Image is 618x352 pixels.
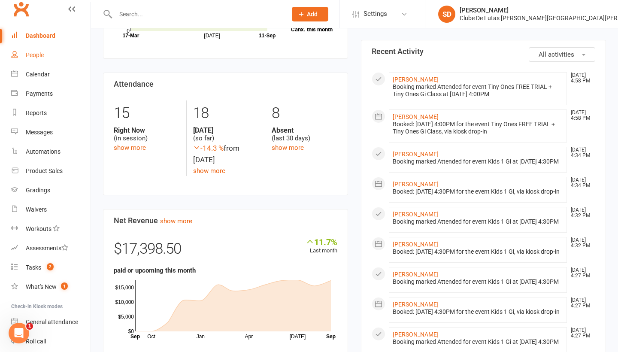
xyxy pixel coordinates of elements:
a: show more [193,167,225,175]
time: [DATE] 4:32 PM [566,237,595,249]
span: 1 [26,323,33,330]
a: Workouts [11,219,91,239]
a: Dashboard [11,26,91,46]
div: Assessments [26,245,68,252]
a: Automations [11,142,91,161]
div: Messages [26,129,53,136]
div: 8 [272,100,337,126]
div: What's New [26,283,57,290]
div: Booking marked Attended for event Kids 1 Gi at [DATE] 4:30PM [393,218,563,225]
a: [PERSON_NAME] [393,151,439,158]
a: Product Sales [11,161,91,181]
a: Reports [11,103,91,123]
div: Booked: [DATE] 4:00PM for the event Tiny Ones FREE TRIAL + Tiny Ones Gi Class, via kiosk drop-in [393,121,563,135]
div: Booked: [DATE] 4:30PM for the event Kids 1 Gi, via kiosk drop-in [393,308,563,316]
div: Booking marked Attended for event Tiny Ones FREE TRIAL + Tiny Ones Gi Class at [DATE] 4:00PM [393,83,563,98]
a: [PERSON_NAME] [393,241,439,248]
time: [DATE] 4:58 PM [566,73,595,84]
button: Add [292,7,328,21]
div: Reports [26,109,47,116]
div: 15 [114,100,180,126]
div: People [26,52,44,58]
div: Tasks [26,264,41,271]
time: [DATE] 4:27 PM [566,297,595,309]
time: [DATE] 4:27 PM [566,267,595,279]
a: show more [160,217,192,225]
a: What's New1 [11,277,91,297]
div: Workouts [26,225,51,232]
a: [PERSON_NAME] [393,331,439,338]
div: Dashboard [26,32,55,39]
a: show more [272,144,304,152]
a: show more [114,144,146,152]
a: Waivers [11,200,91,219]
div: Product Sales [26,167,63,174]
div: Last month [306,237,337,255]
div: (last 30 days) [272,126,337,143]
a: Tasks 2 [11,258,91,277]
time: [DATE] 4:58 PM [566,110,595,121]
div: (so far) [193,126,259,143]
a: Calendar [11,65,91,84]
strong: [DATE] [193,126,259,134]
div: Booked: [DATE] 4:30PM for the event Kids 1 Gi, via kiosk drop-in [393,188,563,195]
span: Add [307,11,318,18]
div: Waivers [26,206,47,213]
a: Messages [11,123,91,142]
strong: Right Now [114,126,180,134]
div: from [DATE] [193,143,259,166]
a: People [11,46,91,65]
div: 18 [193,100,259,126]
button: All activities [529,47,595,62]
input: Search... [113,8,281,20]
a: Payments [11,84,91,103]
a: [PERSON_NAME] [393,271,439,278]
div: Roll call [26,338,46,345]
a: [PERSON_NAME] [393,181,439,188]
time: [DATE] 4:27 PM [566,328,595,339]
div: Booking marked Attended for event Kids 1 Gi at [DATE] 4:30PM [393,278,563,285]
time: [DATE] 4:32 PM [566,207,595,218]
div: Booked: [DATE] 4:30PM for the event Kids 1 Gi, via kiosk drop-in [393,248,563,255]
span: 1 [61,282,68,290]
time: [DATE] 4:34 PM [566,177,595,188]
div: $17,398.50 [114,237,337,265]
div: Booking marked Attended for event Kids 1 Gi at [DATE] 4:30PM [393,338,563,346]
span: Settings [364,4,387,24]
h3: Attendance [114,80,337,88]
h3: Recent Activity [372,47,595,56]
span: -14.3 % [193,144,224,152]
div: Payments [26,90,53,97]
div: SD [438,6,455,23]
div: 11.7% [306,237,337,246]
iframe: Intercom live chat [9,323,29,343]
div: Automations [26,148,61,155]
a: Roll call [11,332,91,351]
h3: Net Revenue [114,216,337,225]
time: [DATE] 4:34 PM [566,147,595,158]
div: Calendar [26,71,50,78]
a: General attendance kiosk mode [11,313,91,332]
a: [PERSON_NAME] [393,211,439,218]
div: (in session) [114,126,180,143]
div: Booking marked Attended for event Kids 1 Gi at [DATE] 4:30PM [393,158,563,165]
a: [PERSON_NAME] [393,76,439,83]
a: [PERSON_NAME] [393,301,439,308]
a: [PERSON_NAME] [393,113,439,120]
a: Assessments [11,239,91,258]
a: Gradings [11,181,91,200]
div: Gradings [26,187,50,194]
div: General attendance [26,319,78,325]
strong: paid or upcoming this month [114,267,196,274]
span: 2 [47,263,54,270]
span: All activities [539,51,574,58]
strong: Absent [272,126,337,134]
a: 4Canx. this month [291,15,337,32]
